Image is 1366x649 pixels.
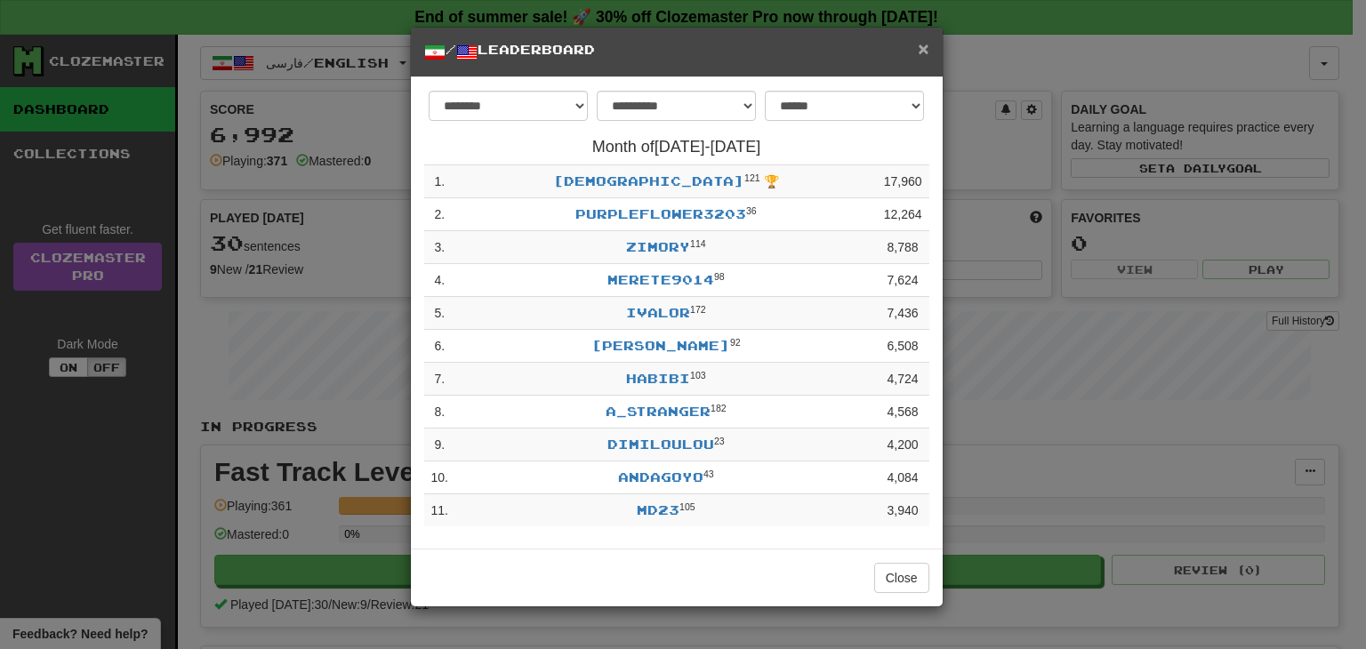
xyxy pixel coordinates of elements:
[877,330,929,363] td: 6,508
[690,304,706,315] sup: Level 172
[424,231,455,264] td: 3 .
[714,271,725,282] sup: Level 98
[424,165,455,198] td: 1 .
[877,494,929,527] td: 3,940
[424,461,455,494] td: 10 .
[703,469,714,479] sup: Level 43
[877,165,929,198] td: 17,960
[424,198,455,231] td: 2 .
[714,436,725,446] sup: Level 23
[764,174,779,188] span: 🏆
[877,429,929,461] td: 4,200
[918,39,928,58] button: Close
[606,404,711,419] a: A_Stranger
[874,563,929,593] button: Close
[424,264,455,297] td: 4 .
[711,403,727,413] sup: Level 182
[679,501,695,512] sup: Level 105
[744,172,760,183] sup: 121
[877,264,929,297] td: 7,624
[877,231,929,264] td: 8,788
[626,239,690,254] a: Zimory
[553,173,744,188] a: [DEMOGRAPHIC_DATA]
[424,139,929,156] h4: Month of [DATE] - [DATE]
[424,330,455,363] td: 6 .
[626,305,690,320] a: ivalor
[690,370,706,381] sup: Level 103
[424,494,455,527] td: 11 .
[424,363,455,396] td: 7 .
[746,205,757,216] sup: Level 36
[424,297,455,330] td: 5 .
[877,396,929,429] td: 4,568
[918,38,928,59] span: ×
[607,437,714,452] a: DimiLoulou
[424,41,929,63] h5: / Leaderboard
[607,272,714,287] a: Merete9014
[877,461,929,494] td: 4,084
[591,338,730,353] a: [PERSON_NAME]
[575,206,746,221] a: PurpleFlower3203
[637,502,679,517] a: Md23
[626,371,690,386] a: habibi
[690,238,706,249] sup: Level 114
[877,363,929,396] td: 4,724
[730,337,741,348] sup: Level 92
[877,297,929,330] td: 7,436
[424,396,455,429] td: 8 .
[877,198,929,231] td: 12,264
[618,469,703,485] a: Andagoyo
[424,429,455,461] td: 9 .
